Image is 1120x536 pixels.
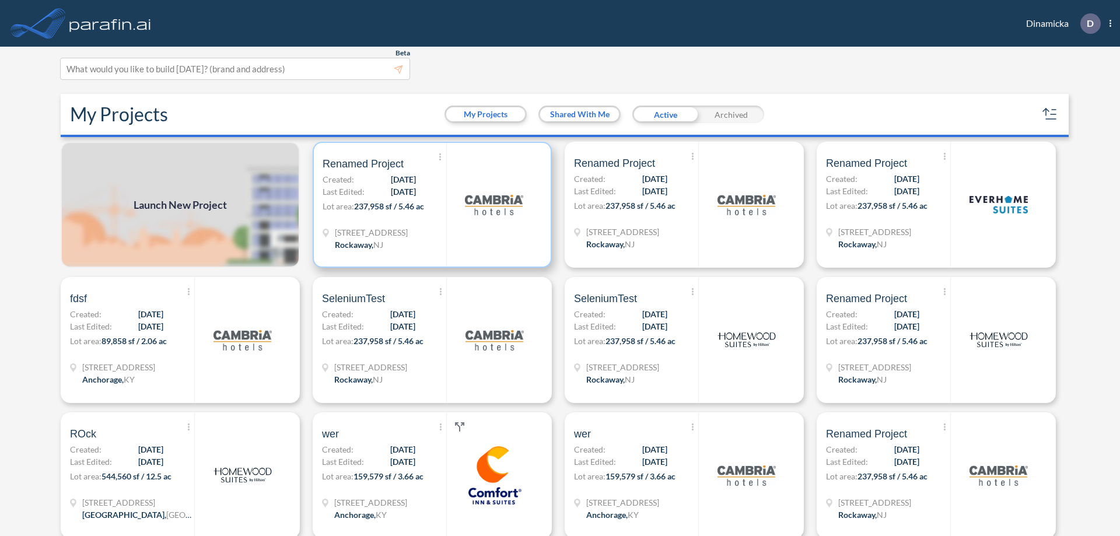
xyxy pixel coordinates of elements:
span: NJ [877,374,887,384]
span: 1899 Evergreen Rd [82,361,155,373]
img: logo [970,446,1028,505]
span: 237,958 sf / 5.46 ac [354,201,424,211]
a: Renamed ProjectCreated:[DATE]Last Edited:[DATE]Lot area:237,958 sf / 5.46 ac[STREET_ADDRESS]Rocka... [560,142,812,268]
span: Lot area: [574,471,605,481]
a: Renamed ProjectCreated:[DATE]Last Edited:[DATE]Lot area:237,958 sf / 5.46 ac[STREET_ADDRESS]Rocka... [308,142,560,268]
span: [DATE] [894,308,919,320]
span: [DATE] [894,185,919,197]
span: 544,560 sf / 12.5 ac [101,471,171,481]
span: Lot area: [70,471,101,481]
span: NJ [625,374,635,384]
span: Lot area: [323,201,354,211]
span: Created: [826,173,857,185]
span: Last Edited: [574,456,616,468]
span: wer [574,427,591,441]
span: Renamed Project [826,292,907,306]
span: Rockaway , [838,374,877,384]
span: 89,858 sf / 2.06 ac [101,336,167,346]
img: logo [466,311,524,369]
span: Lot area: [574,201,605,211]
a: Renamed ProjectCreated:[DATE]Last Edited:[DATE]Lot area:237,958 sf / 5.46 ac[STREET_ADDRESS]Rocka... [812,277,1064,403]
span: 321 Mt Hope Ave [838,496,911,509]
span: wer [322,427,339,441]
span: Created: [574,173,605,185]
img: logo [717,176,776,234]
img: logo [717,446,776,505]
span: NJ [373,374,383,384]
a: Renamed ProjectCreated:[DATE]Last Edited:[DATE]Lot area:237,958 sf / 5.46 ac[STREET_ADDRESS]Rocka... [812,142,1064,268]
span: Lot area: [826,201,857,211]
span: [DATE] [391,173,416,185]
span: Last Edited: [574,320,616,332]
span: Last Edited: [323,185,365,198]
span: Rockaway , [838,510,877,520]
span: Lot area: [70,336,101,346]
span: KY [628,510,639,520]
span: 237,958 sf / 5.46 ac [857,471,928,481]
span: [DATE] [894,320,919,332]
span: 237,958 sf / 5.46 ac [857,201,928,211]
span: Anchorage , [82,374,124,384]
span: Created: [322,308,353,320]
span: 1790 Evergreen Rd [586,496,659,509]
span: [DATE] [390,443,415,456]
span: Created: [322,443,353,456]
span: Created: [70,443,101,456]
span: Last Edited: [322,320,364,332]
span: 321 Mt Hope Ave [586,226,659,238]
span: Last Edited: [574,185,616,197]
div: Houston, TX [82,509,193,521]
span: Created: [826,308,857,320]
span: 237,958 sf / 5.46 ac [605,201,675,211]
span: 237,958 sf / 5.46 ac [605,336,675,346]
span: Renamed Project [323,157,404,171]
span: 321 Mt Hope Ave [838,361,911,373]
span: NJ [625,239,635,249]
img: add [61,142,300,268]
span: [GEOGRAPHIC_DATA] , [82,510,166,520]
span: Last Edited: [826,185,868,197]
span: [DATE] [138,308,163,320]
a: fdsfCreated:[DATE]Last Edited:[DATE]Lot area:89,858 sf / 2.06 ac[STREET_ADDRESS]Anchorage,KYlogo [56,277,308,403]
span: Lot area: [826,336,857,346]
img: logo [466,446,524,505]
img: logo [213,446,272,505]
span: 321 Mt Hope Ave [586,361,659,373]
span: Last Edited: [826,320,868,332]
span: Renamed Project [826,156,907,170]
span: 321 Mt Hope Ave [335,226,408,239]
span: Rockaway , [335,240,373,250]
span: 159,579 sf / 3.66 ac [353,471,423,481]
span: Lot area: [826,471,857,481]
span: Renamed Project [574,156,655,170]
div: Anchorage, KY [334,509,387,521]
span: Renamed Project [826,427,907,441]
span: 237,958 sf / 5.46 ac [857,336,928,346]
div: Rockaway, NJ [838,238,887,250]
div: Anchorage, KY [82,373,135,386]
div: Dinamicka [1009,13,1111,34]
span: 321 Mt Hope Ave [334,361,407,373]
span: [DATE] [390,320,415,332]
span: NJ [877,510,887,520]
div: Rockaway, NJ [335,239,383,251]
a: SeleniumTestCreated:[DATE]Last Edited:[DATE]Lot area:237,958 sf / 5.46 ac[STREET_ADDRESS]Rockaway... [308,277,560,403]
button: sort [1041,105,1059,124]
span: KY [124,374,135,384]
span: 237,958 sf / 5.46 ac [353,336,423,346]
span: Created: [323,173,354,185]
span: [DATE] [894,173,919,185]
div: Rockaway, NJ [334,373,383,386]
button: Shared With Me [540,107,619,121]
img: logo [465,176,523,234]
img: logo [970,176,1028,234]
span: Created: [70,308,101,320]
span: [GEOGRAPHIC_DATA] [166,510,250,520]
h2: My Projects [70,103,168,125]
img: logo [970,311,1028,369]
span: [DATE] [390,456,415,468]
span: Created: [574,443,605,456]
span: [DATE] [642,308,667,320]
span: [DATE] [894,443,919,456]
span: SeleniumTest [322,292,385,306]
